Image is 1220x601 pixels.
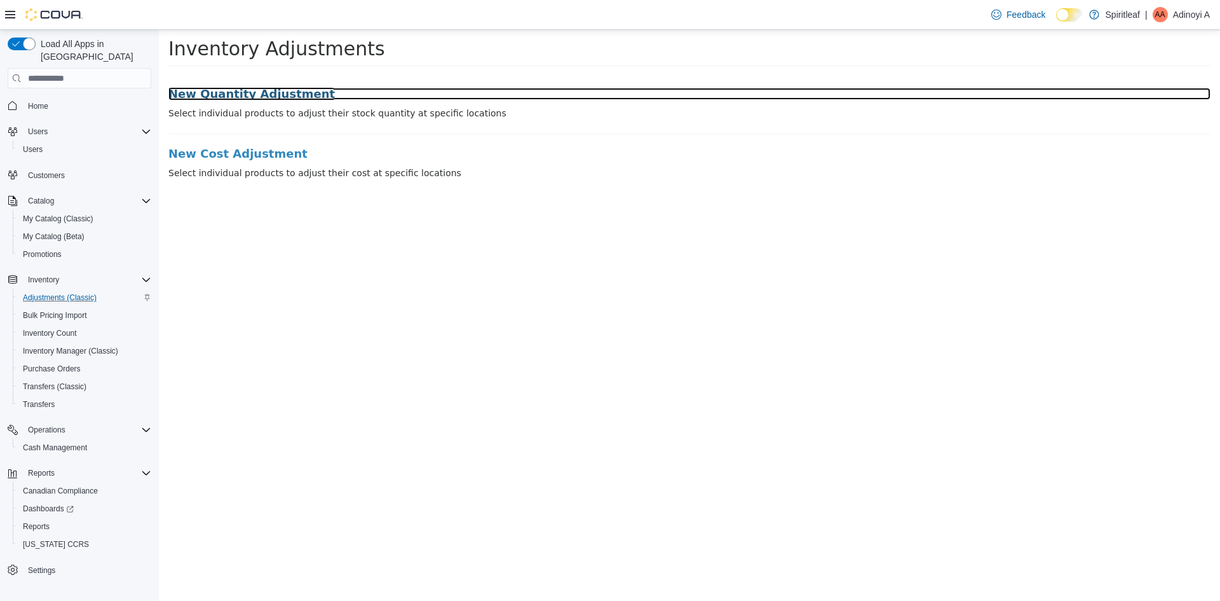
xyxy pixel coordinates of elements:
a: Bulk Pricing Import [18,308,92,323]
button: Users [13,141,156,158]
button: Inventory [3,271,156,289]
p: Spiritleaf [1106,7,1140,22]
span: Users [28,127,48,137]
span: Transfers (Classic) [23,382,86,392]
span: Home [28,101,48,111]
button: Inventory Count [13,324,156,342]
img: Cova [25,8,83,21]
p: Select individual products to adjust their stock quantity at specific locations [10,77,1052,90]
a: Cash Management [18,440,92,455]
span: Inventory Count [18,326,151,341]
span: Bulk Pricing Import [18,308,151,323]
a: Purchase Orders [18,361,86,376]
span: Settings [28,565,55,576]
span: Operations [28,425,65,435]
span: Catalog [23,193,151,209]
button: Promotions [13,245,156,263]
span: Customers [23,167,151,183]
a: Users [18,142,48,157]
span: Dashboards [23,504,74,514]
span: Bulk Pricing Import [23,310,87,321]
button: My Catalog (Classic) [13,210,156,228]
button: Operations [3,421,156,439]
span: Inventory Manager (Classic) [23,346,118,356]
p: Select individual products to adjust their cost at specific locations [10,137,1052,150]
button: My Catalog (Beta) [13,228,156,245]
button: Users [3,123,156,141]
span: Canadian Compliance [18,483,151,499]
span: Inventory [28,275,59,285]
a: Transfers [18,397,60,412]
a: My Catalog (Beta) [18,229,90,244]
span: Operations [23,422,151,438]
a: Settings [23,563,60,578]
span: Catalog [28,196,54,206]
button: Reports [23,466,60,481]
a: Dashboards [13,500,156,518]
button: Reports [13,518,156,535]
button: Customers [3,166,156,184]
span: Promotions [23,249,62,259]
span: My Catalog (Beta) [23,231,85,242]
input: Dark Mode [1056,8,1083,22]
span: Feedback [1006,8,1045,21]
button: [US_STATE] CCRS [13,535,156,553]
a: Customers [23,168,70,183]
span: Reports [23,522,50,532]
span: Transfers (Classic) [18,379,151,394]
span: Purchase Orders [23,364,81,374]
span: Reports [28,468,55,478]
span: Inventory Manager (Classic) [18,343,151,359]
span: Users [23,124,151,139]
button: Inventory Manager (Classic) [13,342,156,360]
a: Transfers (Classic) [18,379,91,394]
span: Users [23,144,43,155]
button: Users [23,124,53,139]
span: Canadian Compliance [23,486,98,496]
div: Adinoyi A [1153,7,1168,22]
a: Adjustments (Classic) [18,290,102,305]
button: Purchase Orders [13,360,156,378]
button: Cash Management [13,439,156,457]
button: Transfers [13,396,156,413]
h3: New Quantity Adjustment [10,58,1052,71]
span: My Catalog (Classic) [23,214,93,224]
button: Inventory [23,272,64,287]
button: Transfers (Classic) [13,378,156,396]
a: Feedback [986,2,1050,27]
span: Reports [18,519,151,534]
span: Load All Apps in [GEOGRAPHIC_DATA] [36,38,151,63]
a: New Cost Adjustment [10,118,1052,130]
span: Inventory Count [23,328,77,338]
span: Customers [28,170,65,181]
span: My Catalog (Classic) [18,211,151,226]
span: Cash Management [23,443,87,453]
a: Canadian Compliance [18,483,103,499]
button: Home [3,96,156,114]
span: Inventory [23,272,151,287]
a: Home [23,99,53,114]
span: Settings [23,562,151,578]
span: Reports [23,466,151,481]
span: Adjustments (Classic) [18,290,151,305]
span: My Catalog (Beta) [18,229,151,244]
span: Inventory Adjustments [10,8,226,30]
span: Home [23,97,151,113]
a: Reports [18,519,55,534]
a: [US_STATE] CCRS [18,537,94,552]
button: Catalog [23,193,59,209]
button: Settings [3,561,156,579]
span: Users [18,142,151,157]
a: Inventory Manager (Classic) [18,343,123,359]
button: Catalog [3,192,156,210]
span: Dashboards [18,501,151,516]
span: [US_STATE] CCRS [23,539,89,549]
button: Operations [23,422,71,438]
p: | [1145,7,1148,22]
a: Dashboards [18,501,79,516]
span: Cash Management [18,440,151,455]
button: Reports [3,464,156,482]
a: My Catalog (Classic) [18,211,98,226]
